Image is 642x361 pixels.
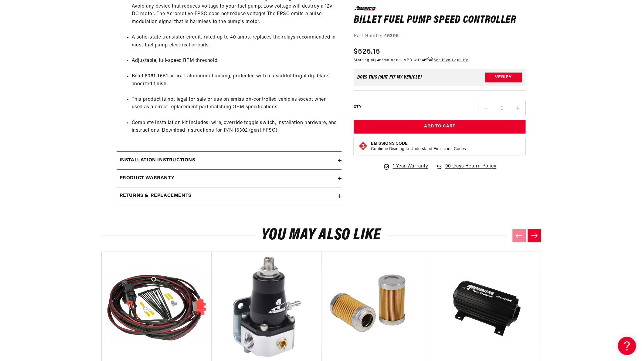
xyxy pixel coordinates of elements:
[132,57,338,65] li: Adjustable, full-speed RPM threshold.
[117,170,341,187] summary: Product warranty
[132,119,338,135] li: Complete installation kit includes: wire, override toggle switch, installation hardware, and inst...
[434,58,468,62] a: See if you qualify - Learn more about Affirm Financing (opens in modal)
[354,15,526,25] h1: Billet Fuel Pump Speed Controller
[512,229,526,242] button: Previous slide
[445,163,496,177] span: 90 Days Return Policy
[354,105,361,110] label: QTY
[371,147,466,152] p: Continue Reading to Understand Emissions Codes
[117,152,341,169] summary: Installation Instructions
[354,120,526,133] button: Add to Cart
[120,157,195,164] h2: Installation Instructions
[371,141,408,146] strong: Emissions Code
[132,34,338,49] li: A solid-state transistor circuit, rated up to 40 amps, replaces the relays recommended in most fu...
[422,57,433,61] span: Affirm
[101,228,541,242] h2: You may also like
[117,187,341,205] summary: Returns & replacements
[371,141,466,152] button: Emissions CodeContinue Reading to Understand Emissions Codes
[358,141,368,151] img: Emissions code
[354,57,468,63] p: Starting at /mo or 0% APR with .
[354,46,380,57] span: $525.15
[383,163,428,170] a: 1 Year Warranty
[375,58,382,62] span: $48
[354,32,526,40] div: Part Number:
[435,163,496,177] a: 90 Days Return Policy
[528,229,541,242] button: Next slide
[385,34,399,39] strong: 16306
[120,174,175,182] h2: Product warranty
[392,163,428,170] span: 1 Year Warranty
[120,192,192,200] h2: Returns & replacements
[132,73,338,88] li: Billet 6061-T651 aircraft aluminum housing, protected with a beautiful bright dip black anodized ...
[357,75,423,80] div: Does This part fit My vehicle?
[485,73,522,82] button: Verify
[132,96,338,111] li: This product is not legal for sale or use on emission-controlled vehicles except when used as a d...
